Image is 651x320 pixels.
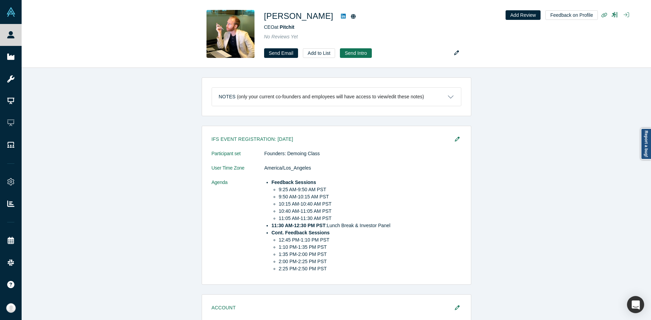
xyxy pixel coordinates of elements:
span: CEO at [264,24,295,30]
li: 9:25 AM - 9:50 AM PST [279,186,461,193]
h3: Notes [219,93,236,100]
dt: Participant set [212,150,264,164]
li: 2:00 PM - 2:25 PM PST [279,258,461,265]
dt: User Time Zone [212,164,264,179]
img: Annika Lauer's Account [6,303,16,313]
li: 2:25 PM - 2:50 PM PST [279,265,461,272]
img: Paul Kleen's Profile Image [206,10,255,58]
li: 9:50 AM - 10:15 AM PST [279,193,461,200]
a: Pitchit [280,24,294,30]
li: 10:40 AM - 11:05 AM PST [279,208,461,215]
strong: Cont. Feedback Sessions [272,230,330,235]
a: Send Email [264,48,298,58]
button: Feedback on Profile [545,10,598,20]
button: Add Review [506,10,541,20]
button: Notes (only your current co-founders and employees will have access to view/edit these notes) [212,88,461,106]
h1: [PERSON_NAME] [264,10,333,22]
li: 12:45 PM - 1:10 PM PST [279,236,461,244]
p: (only your current co-founders and employees will have access to view/edit these notes) [237,94,424,100]
strong: 11:30 AM - 12:30 PM PST [272,223,325,228]
li: 11:05 AM - 11:30 AM PST [279,215,461,222]
a: Report a bug! [641,128,651,160]
h3: IFS Event Registration: [DATE] [212,136,452,143]
li: : Lunch Break & Investor Panel [272,222,461,229]
dd: America/Los_Angeles [264,164,461,172]
li: 1:35 PM - 2:00 PM PST [279,251,461,258]
h3: Account [212,304,452,311]
button: Add to List [303,48,335,58]
dd: Founders: Demoing Class [264,150,461,157]
dt: Agenda [212,179,264,280]
img: Alchemist Vault Logo [6,7,16,17]
strong: Feedback Sessions [272,180,316,185]
li: 10:15 AM - 10:40 AM PST [279,200,461,208]
span: No Reviews Yet [264,34,298,39]
button: Send Intro [340,48,372,58]
li: 1:10 PM - 1:35 PM PST [279,244,461,251]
